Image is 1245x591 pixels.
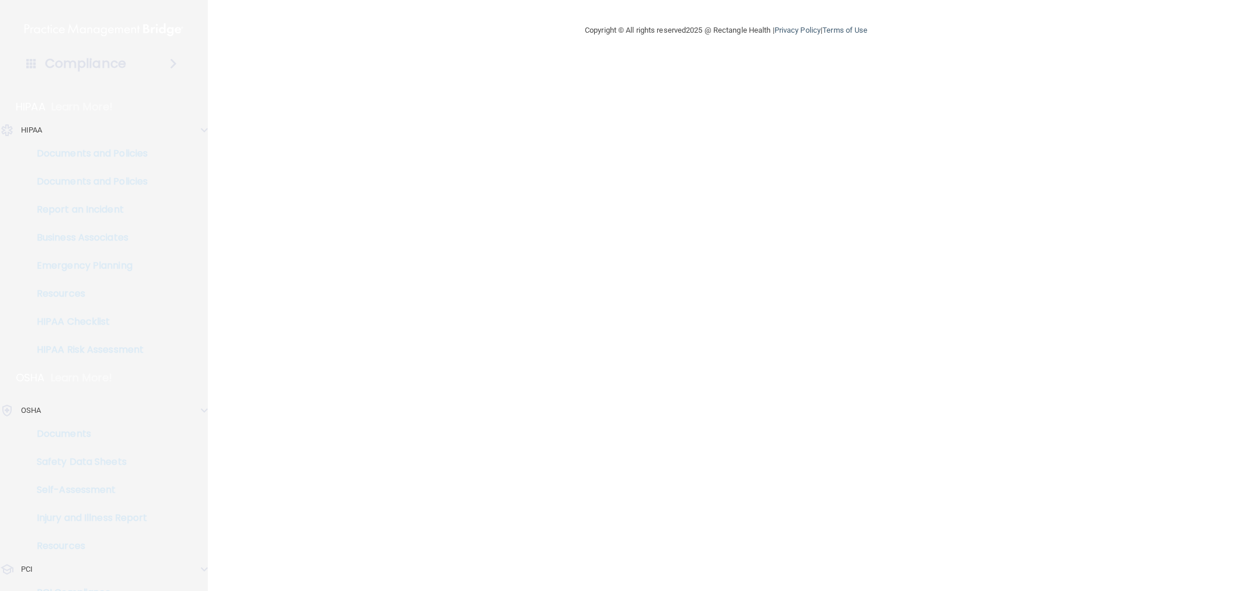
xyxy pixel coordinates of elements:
[8,148,167,159] p: Documents and Policies
[45,55,126,72] h4: Compliance
[51,100,113,114] p: Learn More!
[51,371,113,385] p: Learn More!
[8,484,167,496] p: Self-Assessment
[8,512,167,524] p: Injury and Illness Report
[8,428,167,440] p: Documents
[513,12,939,49] div: Copyright © All rights reserved 2025 @ Rectangle Health | |
[8,344,167,356] p: HIPAA Risk Assessment
[21,562,33,576] p: PCI
[8,456,167,468] p: Safety Data Sheets
[21,404,41,418] p: OSHA
[775,26,821,34] a: Privacy Policy
[16,371,45,385] p: OSHA
[8,204,167,215] p: Report an Incident
[16,100,46,114] p: HIPAA
[25,18,183,41] img: PMB logo
[822,26,867,34] a: Terms of Use
[8,260,167,272] p: Emergency Planning
[8,288,167,300] p: Resources
[8,232,167,244] p: Business Associates
[8,540,167,552] p: Resources
[8,316,167,328] p: HIPAA Checklist
[21,123,43,137] p: HIPAA
[8,176,167,187] p: Documents and Policies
